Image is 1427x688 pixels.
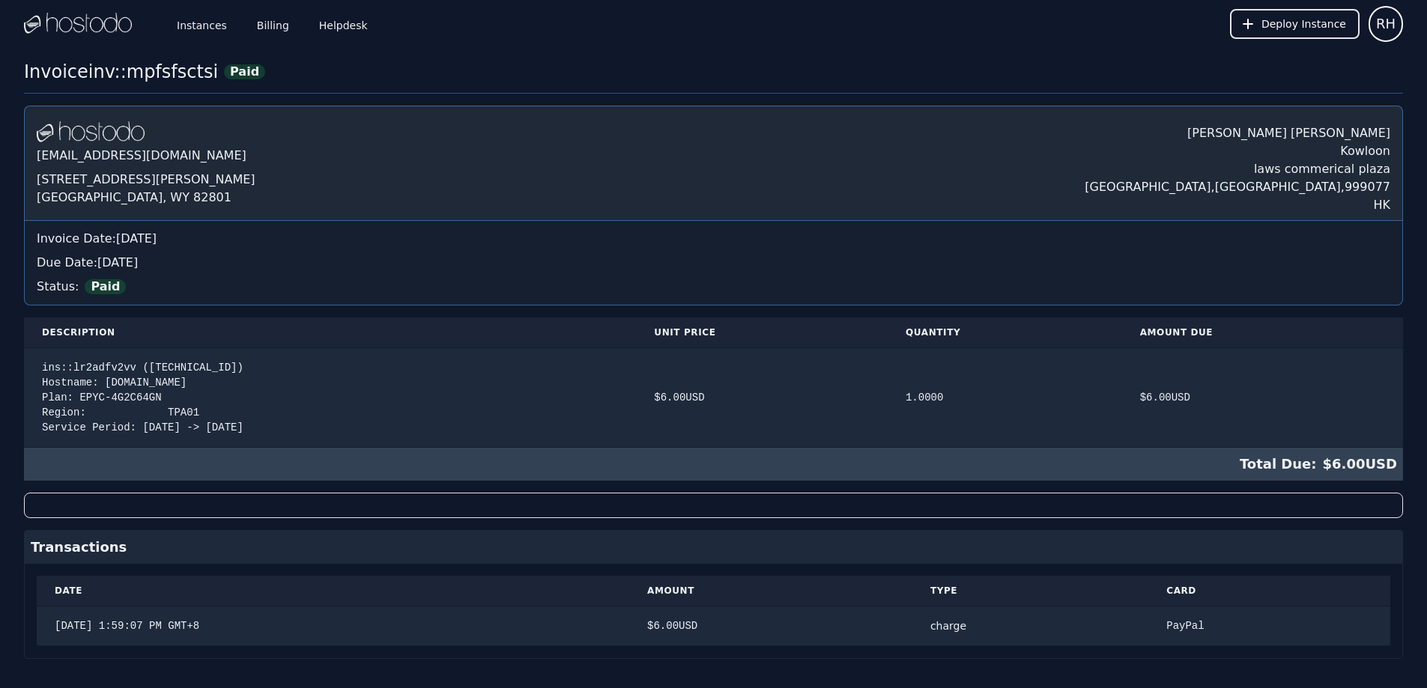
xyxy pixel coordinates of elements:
span: Paid [224,64,265,79]
div: $ 6.00 USD [654,390,870,405]
th: Date [37,576,629,606]
div: $ 6.00 USD [24,448,1403,481]
th: Card [1148,576,1390,606]
th: Amount [629,576,912,606]
th: Type [912,576,1148,606]
div: [DATE] 1:59:07 PM GMT+8 [55,618,611,633]
div: charge [930,618,1130,633]
div: [GEOGRAPHIC_DATA] , [GEOGRAPHIC_DATA] , 999077 [1085,178,1390,196]
div: [PERSON_NAME] [PERSON_NAME] [1085,118,1390,142]
button: Deploy Instance [1230,9,1360,39]
div: $ 6.00 USD [647,618,894,633]
div: Invoice inv::mpfsfsctsi [24,60,218,84]
span: RH [1376,13,1396,34]
img: Logo [37,121,145,144]
div: [GEOGRAPHIC_DATA], WY 82801 [37,189,255,207]
div: 1.0000 [906,390,1104,405]
th: Amount Due [1122,317,1403,348]
div: Kowloon [1085,142,1390,160]
div: Status: [37,272,1390,296]
button: User menu [1369,6,1403,42]
th: Unit Price [636,317,888,348]
div: $ 6.00 USD [1140,390,1385,405]
div: PayPal [1166,618,1372,633]
th: Quantity [888,317,1122,348]
div: Invoice Date: [DATE] [37,230,1390,248]
div: [STREET_ADDRESS][PERSON_NAME] [37,171,255,189]
th: Description [24,317,636,348]
div: HK [1085,196,1390,214]
span: Paid [85,279,126,294]
div: laws commerical plaza [1085,160,1390,178]
div: [EMAIL_ADDRESS][DOMAIN_NAME] [37,144,255,171]
span: Deploy Instance [1261,16,1346,31]
img: Logo [24,13,132,35]
div: Transactions [25,531,1402,564]
div: Due Date: [DATE] [37,254,1390,272]
div: ins::lr2adfv2vv ([TECHNICAL_ID]) Hostname: [DOMAIN_NAME] Plan: EPYC-4G2C64GN Region: TPA01 Servic... [42,360,618,435]
span: Total Due: [1240,454,1323,475]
